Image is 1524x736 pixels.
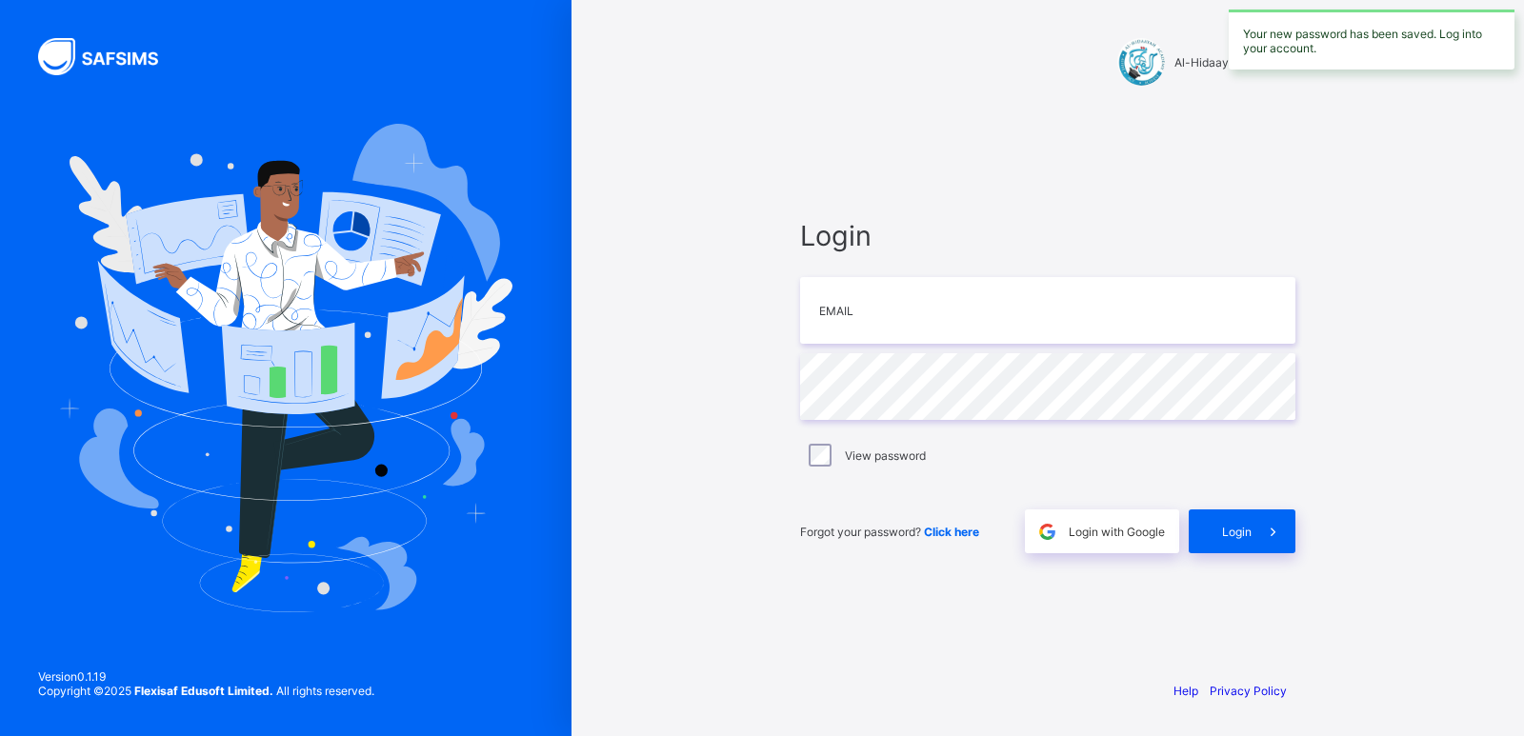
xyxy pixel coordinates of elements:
span: Forgot your password? [800,525,979,539]
img: Hero Image [59,124,512,611]
div: Your new password has been saved. Log into your account. [1229,10,1514,70]
img: SAFSIMS Logo [38,38,181,75]
span: Al-Hidaayah Academy [1174,55,1295,70]
span: Login with Google [1069,525,1165,539]
a: Help [1173,684,1198,698]
a: Privacy Policy [1210,684,1287,698]
label: View password [845,448,926,463]
a: Click here [924,525,979,539]
span: Copyright © 2025 All rights reserved. [38,684,374,698]
span: Login [800,219,1295,252]
img: google.396cfc9801f0270233282035f929180a.svg [1036,521,1058,543]
span: Version 0.1.19 [38,669,374,684]
strong: Flexisaf Edusoft Limited. [134,684,273,698]
span: Login [1222,525,1252,539]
